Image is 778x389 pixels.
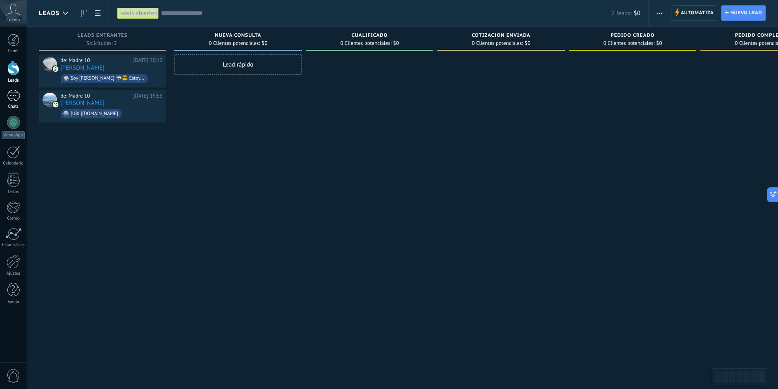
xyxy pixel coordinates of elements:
div: [URL][DOMAIN_NAME] [71,111,118,117]
div: Cotización enviada [441,33,561,40]
span: $0 [634,9,640,17]
span: 0 Clientes potenciales: [340,41,391,46]
span: 0 Clientes potenciales: [472,41,523,46]
div: Soy [PERSON_NAME] 🦈😎 Estoy verificando tu comprobante, en breve te cargo ✨⛩️ [71,76,144,81]
span: Automatiza [681,6,714,20]
div: de: Madre 10 [60,93,130,99]
span: $0 [656,41,662,46]
div: Pedido creado [573,33,692,40]
button: Más [654,5,666,21]
span: Pedido creado [611,33,654,38]
span: Cotización enviada [472,33,531,38]
div: [DATE] 20:12 [133,57,163,64]
div: Listas [2,189,25,195]
div: Nueva consulta [178,33,298,40]
span: Solicitudes: 2 [87,41,117,46]
div: WhatsApp [2,131,25,139]
span: $0 [393,41,399,46]
span: 0 Clientes potenciales: [603,41,654,46]
span: 0 Clientes potenciales: [209,41,260,46]
span: $0 [525,41,531,46]
span: Leads [39,9,60,17]
div: [DATE] 19:55 [133,93,163,99]
a: Leads [77,5,91,21]
span: Nueva consulta [215,33,261,38]
span: Nuevo lead [730,6,762,20]
span: Cuenta [7,18,20,23]
div: Ajustes [2,271,25,276]
a: Lista [91,5,105,21]
span: Leads Entrantes [78,33,128,38]
div: Chats [2,104,25,109]
img: com.amocrm.amocrmwa.svg [53,66,58,72]
div: Ayuda [2,300,25,305]
div: Leads [2,78,25,83]
div: Panel [2,49,25,54]
a: Automatiza [671,5,718,21]
a: [PERSON_NAME] [60,100,105,107]
div: Estadísticas [2,242,25,248]
span: 2 leads: [611,9,631,17]
div: Calendario [2,161,25,166]
div: Correo [2,216,25,221]
span: $0 [262,41,268,46]
div: Lead rápido [174,54,302,75]
span: Cualificado [352,33,388,38]
div: de: Madre 10 [60,57,130,64]
div: Leads abiertos [117,7,159,19]
a: [PERSON_NAME] [60,64,105,71]
div: Leads Entrantes [43,33,162,40]
div: Pablo [42,93,57,107]
a: Nuevo lead [721,5,766,21]
div: Diana Parker [42,57,57,72]
div: Cualificado [310,33,429,40]
img: com.amocrm.amocrmwa.svg [53,102,58,107]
